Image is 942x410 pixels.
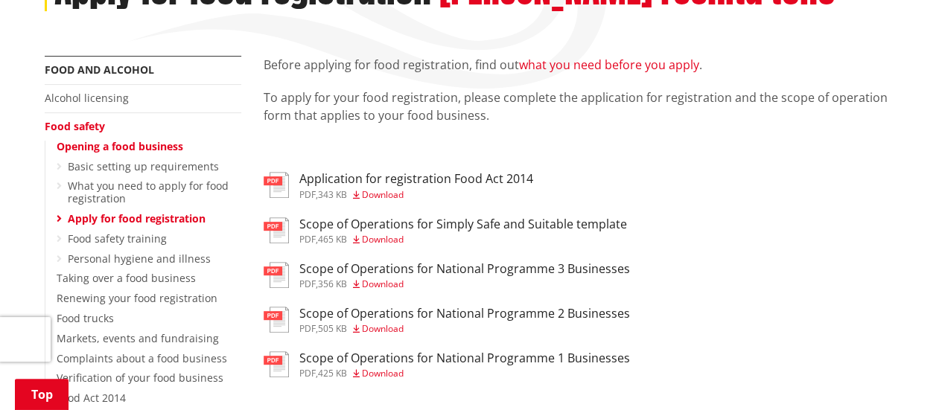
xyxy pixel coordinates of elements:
[68,179,229,205] a: What you need to apply for food registration
[362,322,404,335] span: Download
[57,271,196,285] a: Taking over a food business
[873,347,927,401] iframe: Messenger Launcher
[299,188,316,201] span: pdf
[264,172,533,199] a: Application for registration Food Act 2014 pdf,343 KB Download
[57,331,219,345] a: Markets, events and fundraising
[519,57,699,73] a: what you need before you apply
[264,262,630,289] a: Scope of Operations for National Programme 3 Businesses pdf,356 KB Download
[362,188,404,201] span: Download
[45,91,129,105] a: Alcohol licensing
[264,262,289,288] img: document-pdf.svg
[57,351,227,365] a: Complaints about a food business
[264,89,898,124] p: To apply for your food registration, please complete the application for registration and the sco...
[264,56,898,74] p: Before applying for food registration, find out .
[68,211,206,225] a: Apply for food registration
[264,217,289,243] img: document-pdf.svg
[362,367,404,379] span: Download
[57,311,114,325] a: Food trucks
[264,351,289,377] img: document-pdf.svg
[299,190,533,199] div: ,
[299,280,630,289] div: ,
[68,252,211,266] a: Personal hygiene and illness
[362,233,404,246] span: Download
[68,159,219,173] a: Basic setting up requirements
[45,119,105,133] a: Food safety
[45,63,154,77] a: Food and alcohol
[299,369,630,378] div: ,
[57,291,217,305] a: Renewing your food registration
[264,217,627,244] a: Scope of Operations for Simply Safe and Suitable template pdf,465 KB Download
[264,307,630,333] a: Scope of Operations for National Programme 2 Businesses pdf,505 KB Download
[299,233,316,246] span: pdf
[299,351,630,365] h3: Scope of Operations for National Programme 1 Businesses
[68,231,167,246] a: Food safety training
[318,278,347,290] span: 356 KB
[299,322,316,335] span: pdf
[318,322,347,335] span: 505 KB
[15,379,69,410] a: Top
[318,367,347,379] span: 425 KB
[264,172,289,198] img: document-pdf.svg
[57,139,183,153] a: Opening a food business
[318,233,347,246] span: 465 KB
[299,172,533,186] h3: Application for registration Food Act 2014
[299,367,316,379] span: pdf
[299,235,627,244] div: ,
[57,391,126,405] a: Food Act 2014
[299,262,630,276] h3: Scope of Operations for National Programme 3 Businesses
[57,371,223,385] a: Verification of your food business
[299,307,630,321] h3: Scope of Operations for National Programme 2 Businesses
[362,278,404,290] span: Download
[264,351,630,378] a: Scope of Operations for National Programme 1 Businesses pdf,425 KB Download
[318,188,347,201] span: 343 KB
[299,324,630,333] div: ,
[299,278,316,290] span: pdf
[264,307,289,333] img: document-pdf.svg
[299,217,627,231] h3: Scope of Operations for Simply Safe and Suitable template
